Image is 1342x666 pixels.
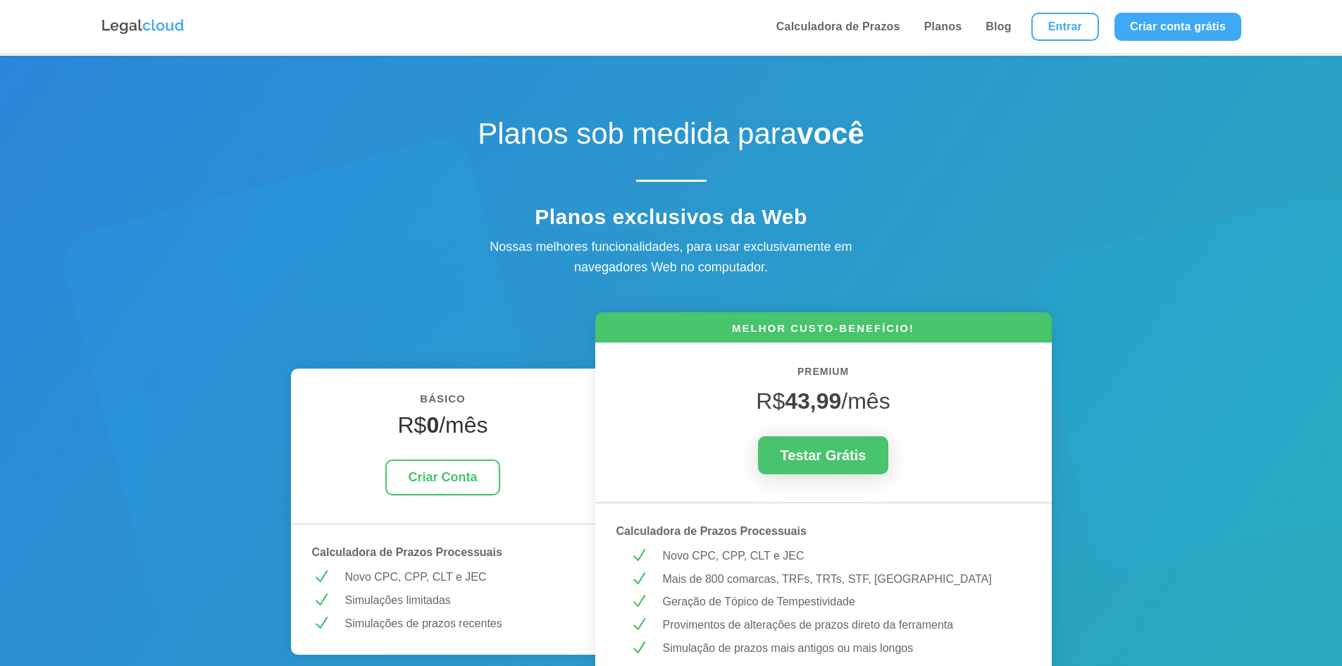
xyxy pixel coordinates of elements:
span: N [312,615,330,632]
span: N [630,570,647,588]
strong: 43,99 [785,388,841,414]
a: Testar Grátis [758,436,889,474]
p: Geração de Tópico de Tempestividade [663,593,1017,611]
p: Novo CPC, CPP, CLT e JEC [663,547,1017,565]
span: N [630,616,647,634]
h6: MELHOR CUSTO-BENEFÍCIO! [595,321,1052,343]
p: Provimentos de alterações de prazos direto da ferramenta [663,616,1017,634]
span: N [630,547,647,565]
img: Logo da Legalcloud [101,18,185,36]
strong: Calculadora de Prazos Processuais [616,525,807,537]
strong: Calculadora de Prazos Processuais [312,546,502,558]
h4: Planos exclusivos da Web [425,204,918,237]
a: Criar conta grátis [1114,13,1241,41]
span: N [630,639,647,657]
h1: Planos sob medida para [425,116,918,159]
p: Novo CPC, CPP, CLT e JEC [345,568,574,586]
p: Simulações limitadas [345,591,574,610]
p: Mais de 800 comarcas, TRFs, TRTs, STF, [GEOGRAPHIC_DATA] [663,570,1017,588]
strong: 0 [426,412,439,438]
span: N [630,593,647,610]
h6: PREMIUM [616,364,1031,388]
a: Criar Conta [385,460,499,495]
strong: você [797,117,864,150]
span: N [312,568,330,586]
p: Simulação de prazos mais antigos ou mais longos [663,639,1017,658]
p: Simulações de prazos recentes [345,615,574,633]
span: R$ /mês [756,388,890,414]
a: Entrar [1031,13,1099,41]
h4: R$ /mês [312,412,574,445]
h6: BÁSICO [312,390,574,415]
div: Nossas melhores funcionalidades, para usar exclusivamente em navegadores Web no computador. [460,237,883,278]
span: N [312,591,330,609]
